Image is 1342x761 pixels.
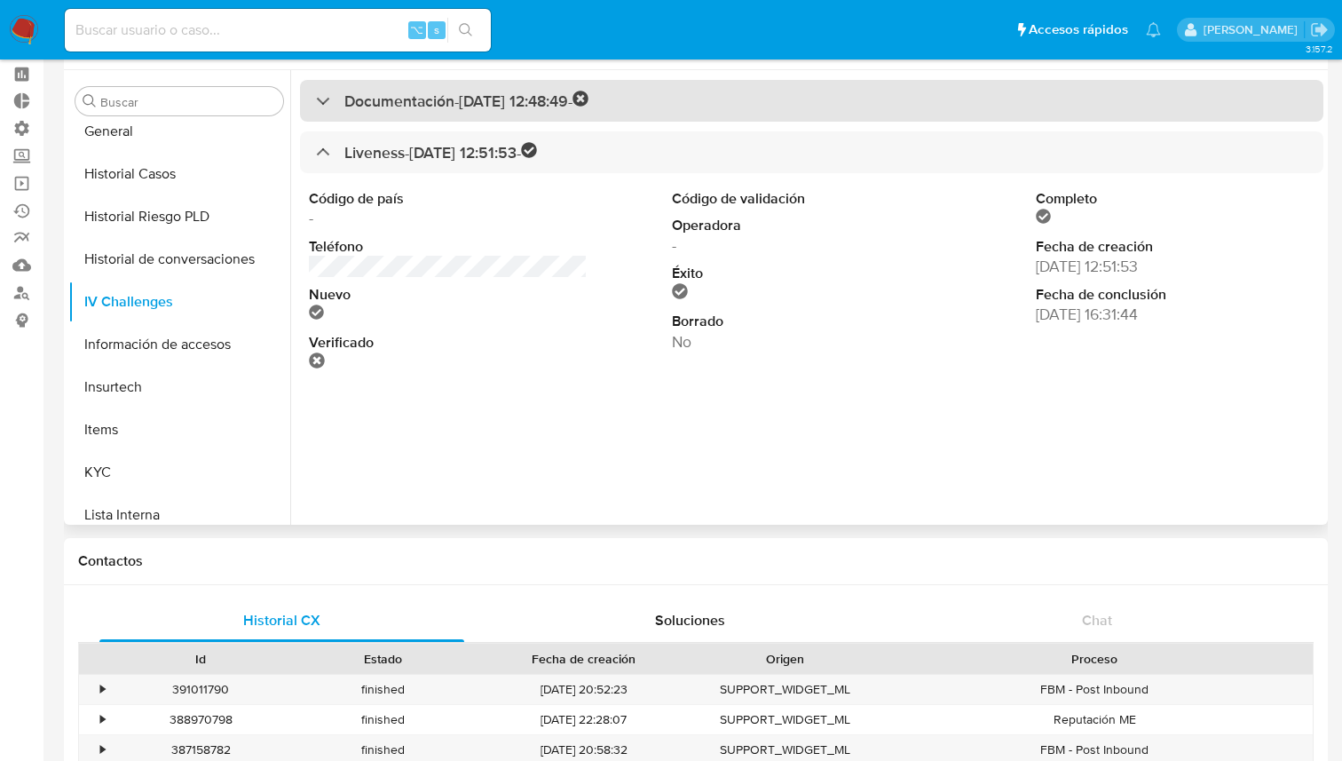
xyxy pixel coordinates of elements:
[100,94,276,110] input: Buscar
[447,18,484,43] button: search-icon
[434,21,439,38] span: s
[672,235,951,257] dd: -
[68,153,290,195] button: Historial Casos
[68,281,290,323] button: IV Challenges
[1146,22,1161,37] a: Notificaciones
[1306,42,1333,56] span: 3.157.2
[1036,189,1314,209] dt: Completo
[1310,20,1329,39] a: Salir
[1082,610,1112,630] span: Chat
[876,675,1313,704] div: FBM - Post Inbound
[655,610,725,630] span: Soluciones
[243,610,320,630] span: Historial CX
[876,705,1313,734] div: Reputación ME
[68,366,290,408] button: Insurtech
[68,451,290,494] button: KYC
[78,552,1314,570] h1: Contactos
[100,741,105,758] div: •
[100,711,105,728] div: •
[1036,237,1314,257] dt: Fecha de creación
[65,19,491,42] input: Buscar usuario o caso...
[672,216,951,235] dt: Operadora
[68,494,290,536] button: Lista Interna
[344,142,537,163] h3: Liveness - [DATE] 12:51:53 -
[1036,285,1314,305] dt: Fecha de conclusión
[672,331,951,353] dd: No
[300,80,1323,122] div: Documentación-[DATE] 12:48:49-
[410,21,423,38] span: ⌥
[110,675,292,704] div: 391011790
[694,675,876,704] div: SUPPORT_WIDGET_ML
[485,650,682,668] div: Fecha de creación
[300,131,1323,173] div: Liveness-[DATE] 12:51:53-
[672,312,951,331] dt: Borrado
[888,650,1300,668] div: Proceso
[68,408,290,451] button: Items
[672,189,951,209] dt: Código de validación
[68,323,290,366] button: Información de accesos
[68,238,290,281] button: Historial de conversaciones
[672,264,951,283] dt: Éxito
[68,195,290,238] button: Historial Riesgo PLD
[344,91,588,111] h3: Documentación - [DATE] 12:48:49 -
[1036,304,1314,325] dd: [DATE] 16:31:44
[309,189,588,209] dt: Código de país
[292,705,474,734] div: finished
[1204,21,1304,38] p: guillermo.schmiegelow@mercadolibre.com
[1036,256,1314,277] dd: [DATE] 12:51:53
[694,705,876,734] div: SUPPORT_WIDGET_ML
[83,94,97,108] button: Buscar
[473,675,694,704] div: [DATE] 20:52:23
[309,333,588,353] dt: Verificado
[100,681,105,698] div: •
[304,650,462,668] div: Estado
[309,208,588,229] dd: -
[292,675,474,704] div: finished
[1029,20,1128,39] span: Accesos rápidos
[110,705,292,734] div: 388970798
[473,705,694,734] div: [DATE] 22:28:07
[68,110,290,153] button: General
[122,650,280,668] div: Id
[707,650,864,668] div: Origen
[309,237,588,257] dt: Teléfono
[309,285,588,305] dt: Nuevo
